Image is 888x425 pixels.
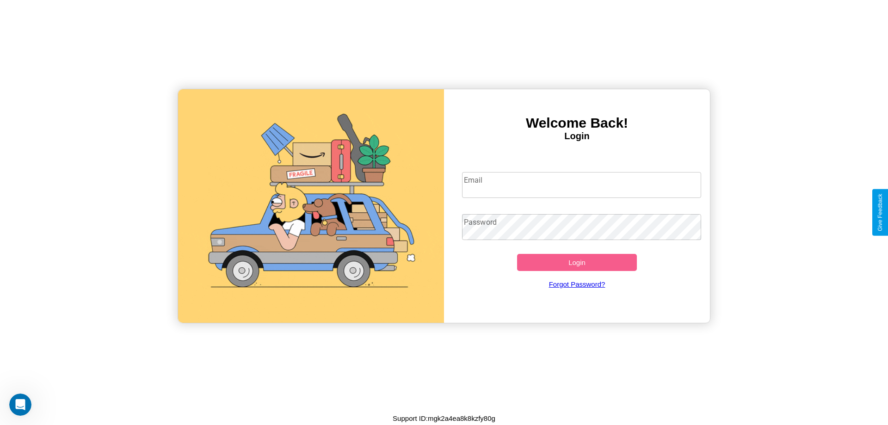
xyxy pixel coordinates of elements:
[444,115,710,131] h3: Welcome Back!
[457,271,697,297] a: Forgot Password?
[517,254,637,271] button: Login
[444,131,710,142] h4: Login
[877,194,883,231] div: Give Feedback
[9,394,31,416] iframe: Intercom live chat
[178,89,444,323] img: gif
[393,412,495,425] p: Support ID: mgk2a4ea8k8kzfy80g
